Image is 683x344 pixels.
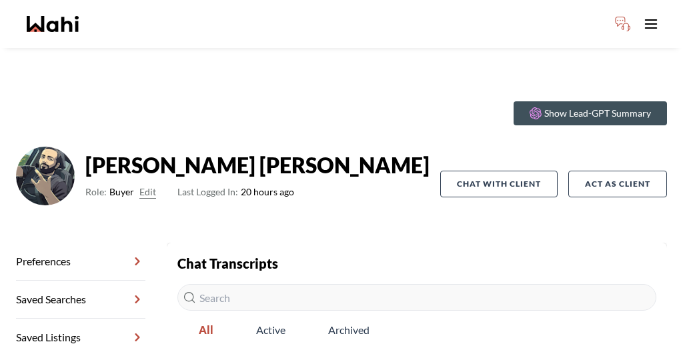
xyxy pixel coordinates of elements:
[235,316,307,344] span: Active
[85,152,430,179] strong: [PERSON_NAME] [PERSON_NAME]
[139,184,156,200] button: Edit
[27,16,79,32] a: Wahi homepage
[16,243,145,281] a: Preferences
[177,184,294,200] span: 20 hours ago
[177,316,235,344] span: All
[638,11,664,37] button: Toggle open navigation menu
[177,255,278,271] strong: Chat Transcripts
[177,284,656,311] input: Search
[440,171,558,197] button: Chat with client
[307,316,391,344] span: Archived
[544,107,651,120] p: Show Lead-GPT Summary
[16,147,75,205] img: ACg8ocJUwZSJs2nZoXCUPYU9XcDt4nHSUpjGK8Awk9Wy0-NHuT6lMBsTWg=s96-c
[514,101,667,125] button: Show Lead-GPT Summary
[85,184,107,200] span: Role:
[109,184,134,200] span: Buyer
[16,281,145,319] a: Saved Searches
[177,186,238,197] span: Last Logged In:
[568,171,667,197] button: Act as Client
